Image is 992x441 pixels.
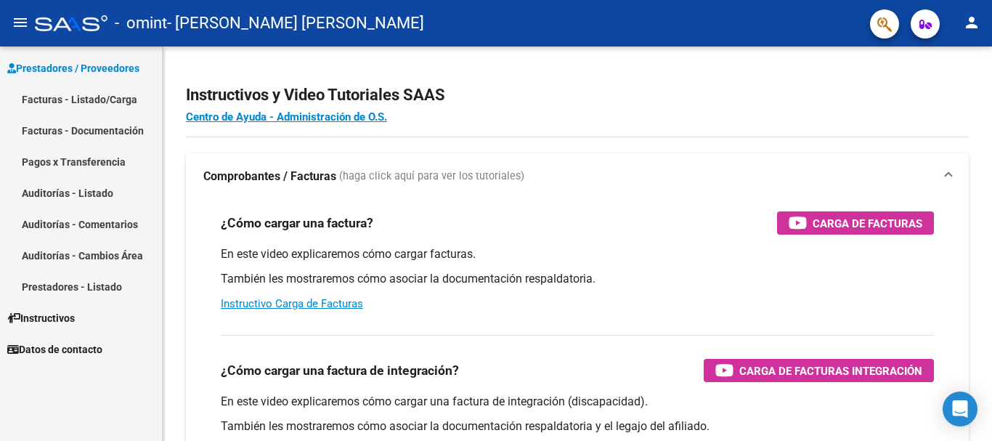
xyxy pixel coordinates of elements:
p: En este video explicaremos cómo cargar facturas. [221,246,934,262]
span: Carga de Facturas Integración [739,362,922,380]
h3: ¿Cómo cargar una factura? [221,213,373,233]
span: Carga de Facturas [813,214,922,232]
span: Instructivos [7,310,75,326]
mat-icon: menu [12,14,29,31]
span: - omint [115,7,167,39]
mat-icon: person [963,14,980,31]
a: Instructivo Carga de Facturas [221,297,363,310]
button: Carga de Facturas Integración [704,359,934,382]
span: (haga click aquí para ver los tutoriales) [339,169,524,185]
span: Datos de contacto [7,341,102,357]
h3: ¿Cómo cargar una factura de integración? [221,360,459,381]
button: Carga de Facturas [777,211,934,235]
p: También les mostraremos cómo asociar la documentación respaldatoria. [221,271,934,287]
a: Centro de Ayuda - Administración de O.S. [186,110,387,124]
p: En este video explicaremos cómo cargar una factura de integración (discapacidad). [221,394,934,410]
p: También les mostraremos cómo asociar la documentación respaldatoria y el legajo del afiliado. [221,418,934,434]
span: Prestadores / Proveedores [7,60,139,76]
mat-expansion-panel-header: Comprobantes / Facturas (haga click aquí para ver los tutoriales) [186,153,969,200]
strong: Comprobantes / Facturas [203,169,336,185]
h2: Instructivos y Video Tutoriales SAAS [186,81,969,109]
span: - [PERSON_NAME] [PERSON_NAME] [167,7,424,39]
div: Open Intercom Messenger [943,392,977,426]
